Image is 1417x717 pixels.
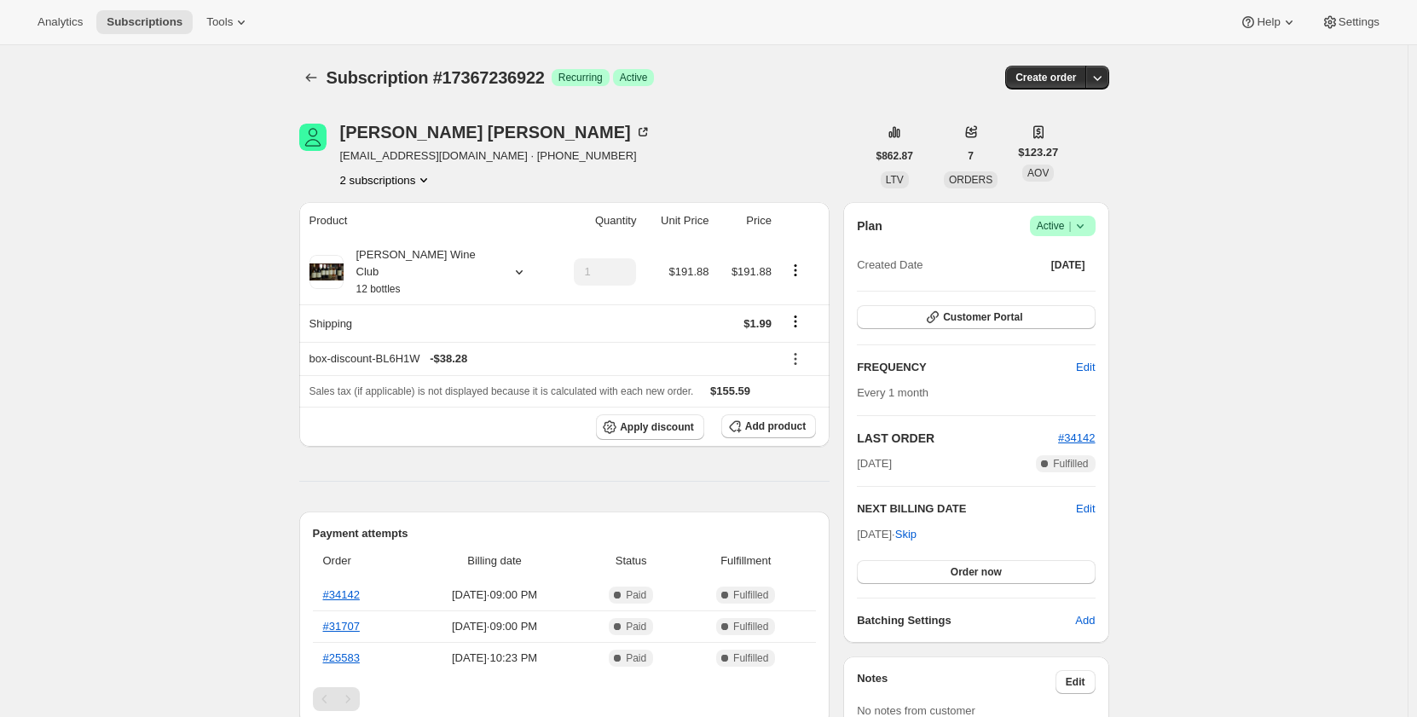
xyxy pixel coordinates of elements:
span: $1.99 [743,317,772,330]
span: Every 1 month [857,386,928,399]
span: [DATE] · 09:00 PM [413,587,576,604]
button: Subscriptions [299,66,323,90]
span: Tools [206,15,233,29]
span: Sales tax (if applicable) is not displayed because it is calculated with each new order. [309,385,694,397]
span: Fulfilled [733,588,768,602]
span: Paid [626,651,646,665]
span: [DATE] [857,455,892,472]
span: [EMAIL_ADDRESS][DOMAIN_NAME] · [PHONE_NUMBER] [340,147,651,165]
button: $862.87 [866,144,923,168]
nav: Pagination [313,687,817,711]
span: Bernadette Pierce [299,124,327,151]
button: Edit [1056,670,1096,694]
span: Active [620,71,648,84]
span: Add [1075,612,1095,629]
span: Subscription #17367236922 [327,68,545,87]
h2: Payment attempts [313,525,817,542]
button: #34142 [1058,430,1095,447]
h2: Plan [857,217,882,234]
span: AOV [1027,167,1049,179]
button: Order now [857,560,1095,584]
div: [PERSON_NAME] Wine Club [344,246,497,298]
span: Fulfilled [733,620,768,633]
button: Subscriptions [96,10,193,34]
button: Shipping actions [782,312,809,331]
button: Analytics [27,10,93,34]
span: Paid [626,620,646,633]
button: Edit [1076,500,1095,518]
span: Fulfilled [1053,457,1088,471]
th: Unit Price [641,202,714,240]
span: Edit [1066,675,1085,689]
span: Customer Portal [943,310,1022,324]
span: Fulfilled [733,651,768,665]
small: 12 bottles [356,283,401,295]
button: Help [1229,10,1307,34]
th: Shipping [299,304,552,342]
span: Analytics [38,15,83,29]
span: No notes from customer [857,704,975,717]
span: Edit [1076,359,1095,376]
th: Quantity [552,202,642,240]
span: Active [1037,217,1089,234]
span: $862.87 [876,149,913,163]
h2: LAST ORDER [857,430,1058,447]
span: Add product [745,419,806,433]
span: [DATE] · 09:00 PM [413,618,576,635]
span: [DATE] · [857,528,917,541]
span: Created Date [857,257,922,274]
button: Add product [721,414,816,438]
span: Status [587,552,675,570]
button: Create order [1005,66,1086,90]
h2: FREQUENCY [857,359,1076,376]
button: [DATE] [1041,253,1096,277]
span: $155.59 [710,385,750,397]
button: Add [1065,607,1105,634]
button: Tools [196,10,260,34]
span: [DATE] [1051,258,1085,272]
span: $123.27 [1018,144,1058,161]
span: Recurring [558,71,603,84]
th: Order [313,542,408,580]
span: Billing date [413,552,576,570]
span: 7 [968,149,974,163]
h3: Notes [857,670,1056,694]
span: Paid [626,588,646,602]
button: Edit [1066,354,1105,381]
a: #25583 [323,651,360,664]
span: [DATE] · 10:23 PM [413,650,576,667]
span: Order now [951,565,1002,579]
button: Settings [1311,10,1390,34]
a: #34142 [1058,431,1095,444]
span: LTV [886,174,904,186]
span: Create order [1015,71,1076,84]
button: Customer Portal [857,305,1095,329]
span: Subscriptions [107,15,182,29]
button: Product actions [340,171,433,188]
div: box-discount-BL6H1W [309,350,772,367]
h6: Batching Settings [857,612,1075,629]
div: [PERSON_NAME] [PERSON_NAME] [340,124,651,141]
button: 7 [957,144,984,168]
a: #34142 [323,588,360,601]
span: | [1068,219,1071,233]
button: Product actions [782,261,809,280]
span: Settings [1339,15,1379,29]
h2: NEXT BILLING DATE [857,500,1076,518]
span: Fulfillment [685,552,806,570]
button: Skip [885,521,927,548]
th: Price [714,202,776,240]
span: $191.88 [668,265,708,278]
span: ORDERS [949,174,992,186]
th: Product [299,202,552,240]
span: Help [1257,15,1280,29]
span: - $38.28 [430,350,467,367]
span: Skip [895,526,917,543]
button: Apply discount [596,414,704,440]
span: Apply discount [620,420,694,434]
a: #31707 [323,620,360,633]
span: $191.88 [732,265,772,278]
